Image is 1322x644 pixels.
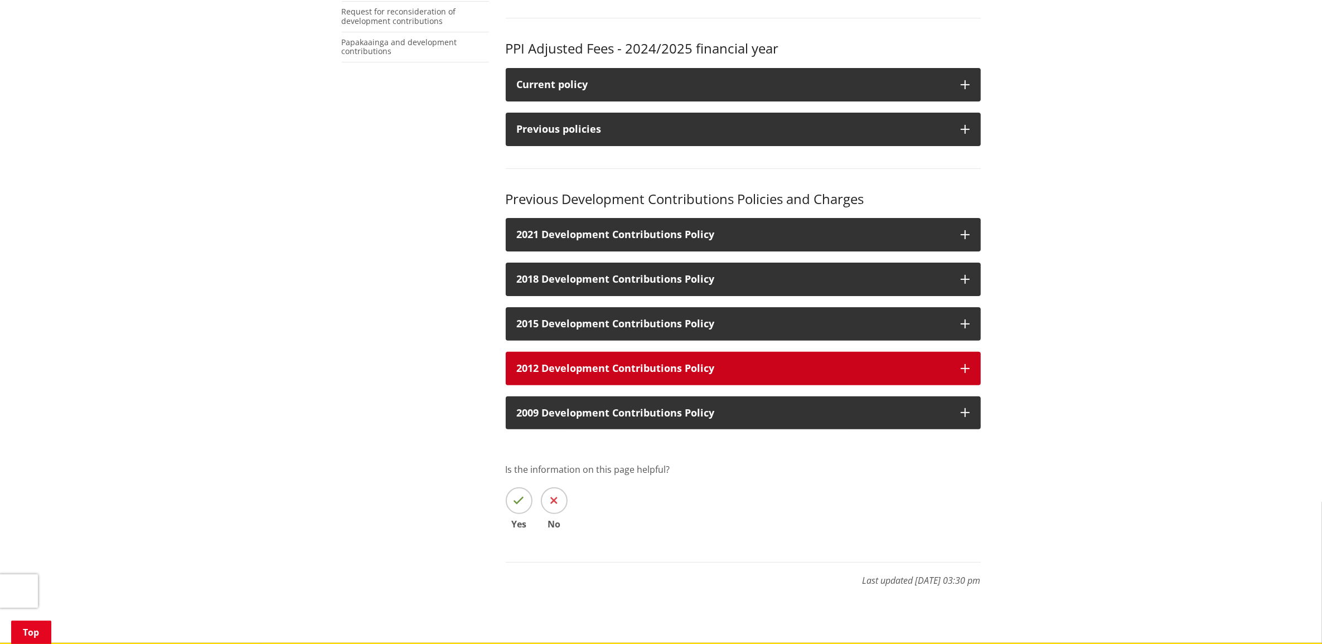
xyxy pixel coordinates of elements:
[342,37,457,57] a: Papakaainga and development contributions
[506,218,981,251] button: 2021 Development Contributions Policy
[506,113,981,146] button: Previous policies
[342,6,456,26] a: Request for reconsideration of development contributions
[506,68,981,101] button: Current policy
[506,41,981,57] h3: PPI Adjusted Fees - 2024/2025 financial year
[1271,597,1311,637] iframe: Messenger Launcher
[506,307,981,341] button: 2015 Development Contributions Policy
[517,124,950,135] div: Previous policies
[506,263,981,296] button: 2018 Development Contributions Policy
[517,79,950,90] div: Current policy
[11,621,51,644] a: Top
[517,363,950,374] h3: 2012 Development Contributions Policy
[506,396,981,430] button: 2009 Development Contributions Policy
[506,562,981,587] p: Last updated [DATE] 03:30 pm
[517,229,950,240] h3: 2021 Development Contributions Policy
[517,408,950,419] h3: 2009 Development Contributions Policy
[506,463,981,476] p: Is the information on this page helpful?
[517,318,950,330] h3: 2015 Development Contributions Policy
[541,520,568,529] span: No
[517,274,950,285] h3: 2018 Development Contributions Policy
[506,191,981,207] h3: Previous Development Contributions Policies and Charges
[506,352,981,385] button: 2012 Development Contributions Policy
[506,520,532,529] span: Yes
